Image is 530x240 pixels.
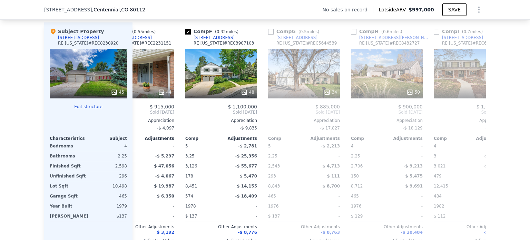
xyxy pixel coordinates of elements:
[185,184,197,189] span: 8,451
[58,40,119,46] div: RE [US_STATE] # REC8230920
[91,211,127,221] div: $137
[401,230,423,235] span: -$ 20,484
[228,104,257,109] span: $ 1,100,000
[268,184,280,189] span: 8,843
[351,28,405,35] div: Comp H
[194,40,254,46] div: RE [US_STATE] # REC3907103
[154,164,174,169] span: $ 47,056
[388,201,423,211] div: -
[111,89,124,96] div: 45
[442,3,467,16] button: SAVE
[483,164,506,169] span: -$ 41,238
[50,104,127,109] button: Edit structure
[268,35,317,40] a: [STREET_ADDRESS]
[268,144,271,148] span: 5
[323,6,373,13] div: No sales on record
[235,164,257,169] span: -$ 55,677
[268,224,340,230] div: Other Adjustments
[300,29,307,34] span: 0.5
[403,126,423,131] span: -$ 18,129
[409,7,434,12] span: $997,000
[90,151,127,161] div: 2.25
[483,230,506,235] span: -$ 30,945
[324,89,337,96] div: 34
[268,151,303,161] div: 2.25
[485,126,506,131] span: -$ 20,719
[238,144,257,148] span: -$ 2,781
[471,201,506,211] div: -
[476,104,506,109] span: $ 1,028,600
[102,224,174,230] div: Other Adjustments
[434,174,442,179] span: 479
[359,35,431,40] div: [STREET_ADDRESS][PERSON_NAME]
[434,35,483,40] a: [STREET_ADDRESS]
[387,136,423,141] div: Adjustments
[323,164,340,169] span: $ 4,713
[102,109,174,115] span: Sold [DATE]
[327,174,340,179] span: $ 111
[434,194,442,199] span: 484
[388,151,423,161] div: -
[185,109,257,115] span: Sold [DATE]
[90,171,127,181] div: 296
[388,191,423,201] div: -
[150,104,174,109] span: $ 915,000
[268,136,304,141] div: Comp
[434,118,506,123] div: Appreciation
[305,211,340,221] div: -
[405,174,423,179] span: $ 5,475
[321,144,340,148] span: -$ 2,213
[90,141,127,151] div: 4
[185,136,221,141] div: Comp
[50,151,87,161] div: Bathrooms
[434,201,468,211] div: 1982
[185,224,257,230] div: Other Adjustments
[434,136,470,141] div: Comp
[140,211,174,221] div: -
[268,201,303,211] div: 1976
[351,224,423,230] div: Other Adjustments
[434,214,445,219] span: $ 112
[138,136,174,141] div: Adjustments
[90,191,127,201] div: 465
[305,191,340,201] div: -
[268,164,280,169] span: 2,543
[351,201,385,211] div: 1976
[185,28,241,35] div: Comp F
[50,171,87,181] div: Unfinished Sqft
[359,40,420,46] div: RE [US_STATE] # REC8432727
[398,104,423,109] span: $ 900,000
[351,214,363,219] span: $ 129
[268,194,276,199] span: 465
[305,201,340,211] div: -
[90,181,127,191] div: 10,498
[276,40,337,46] div: RE [US_STATE] # REC5644539
[276,35,317,40] div: [STREET_ADDRESS]
[305,151,340,161] div: -
[185,194,193,199] span: 574
[434,164,445,169] span: 3,021
[157,230,174,235] span: $ 3,192
[50,191,87,201] div: Garage Sqft
[217,29,226,34] span: 0.32
[296,29,322,34] span: ( miles)
[268,174,276,179] span: 293
[129,29,158,34] span: ( miles)
[442,35,483,40] div: [STREET_ADDRESS]
[235,194,257,199] span: -$ 18,409
[44,6,92,13] span: [STREET_ADDRESS]
[238,230,257,235] span: -$ 8,776
[50,161,87,171] div: Finished Sqft
[434,144,436,148] span: 4
[434,224,506,230] div: Other Adjustments
[50,211,88,221] div: [PERSON_NAME]
[268,118,340,123] div: Appreciation
[185,214,197,219] span: $ 137
[140,141,174,151] div: -
[304,136,340,141] div: Adjustments
[241,89,254,96] div: 48
[351,118,423,123] div: Appreciation
[315,104,340,109] span: $ 885,000
[92,6,145,13] span: , Centennial
[320,126,340,131] span: -$ 17,827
